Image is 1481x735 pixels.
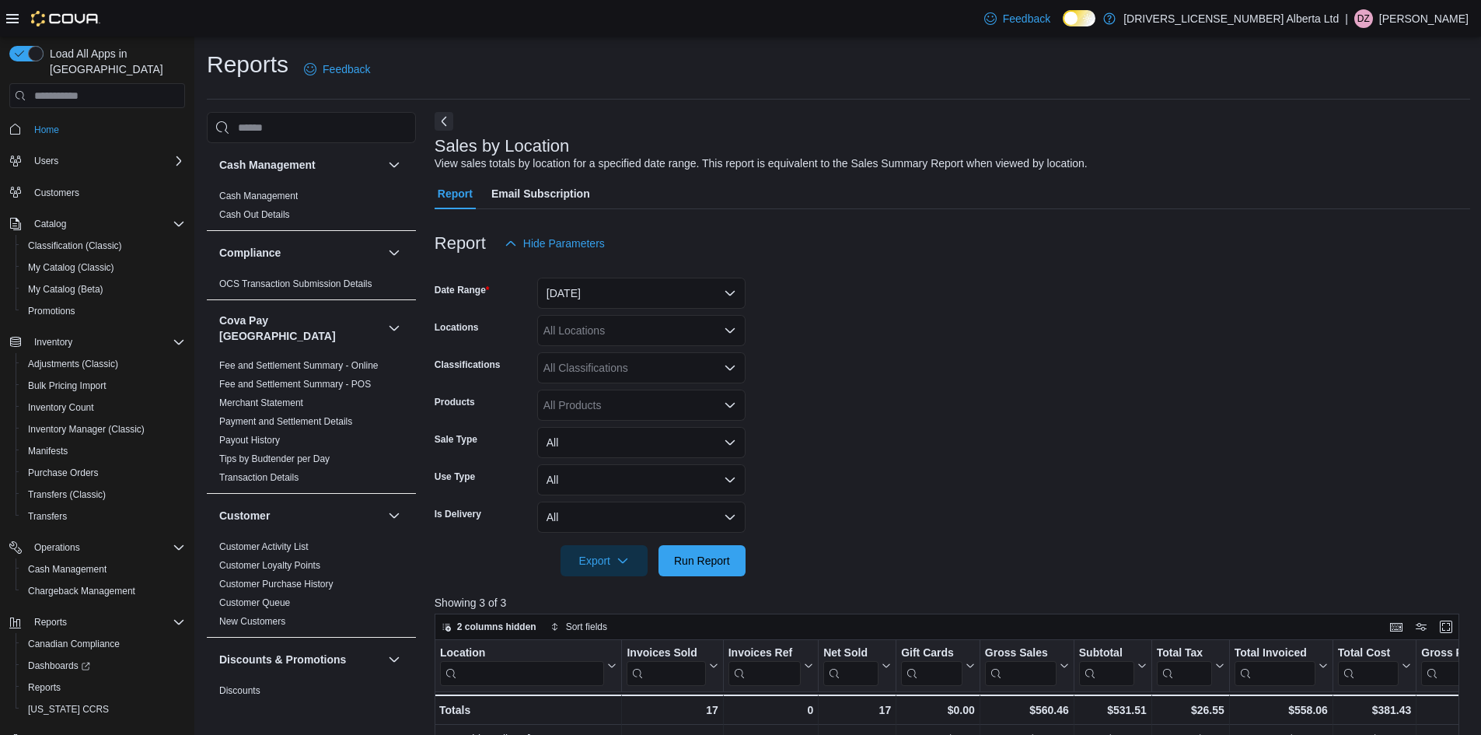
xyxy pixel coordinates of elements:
[28,681,61,694] span: Reports
[28,333,79,352] button: Inventory
[627,646,705,661] div: Invoices Sold
[728,701,812,719] div: 0
[724,399,736,411] button: Open list of options
[219,541,309,553] span: Customer Activity List
[219,209,290,220] a: Cash Out Details
[16,397,191,418] button: Inventory Count
[28,423,145,436] span: Inventory Manager (Classic)
[219,435,280,446] a: Payout History
[385,650,403,669] button: Discounts & Promotions
[435,359,501,371] label: Classifications
[22,656,96,675] a: Dashboards
[1079,646,1134,686] div: Subtotal
[1235,701,1328,719] div: $558.06
[22,485,185,504] span: Transfers (Classic)
[3,117,191,140] button: Home
[22,355,185,373] span: Adjustments (Classic)
[724,324,736,337] button: Open list of options
[1357,9,1370,28] span: DZ
[22,442,185,460] span: Manifests
[34,155,58,167] span: Users
[440,646,617,686] button: Location
[22,656,185,675] span: Dashboards
[219,208,290,221] span: Cash Out Details
[28,467,99,479] span: Purchase Orders
[219,615,285,628] span: New Customers
[22,258,185,277] span: My Catalog (Classic)
[28,184,86,202] a: Customers
[1387,618,1406,636] button: Keyboard shortcuts
[570,545,638,576] span: Export
[3,213,191,235] button: Catalog
[219,652,382,667] button: Discounts & Promotions
[28,152,185,170] span: Users
[219,379,371,390] a: Fee and Settlement Summary - POS
[823,646,878,686] div: Net Sold
[28,215,185,233] span: Catalog
[28,445,68,457] span: Manifests
[34,616,67,628] span: Reports
[22,700,115,719] a: [US_STATE] CCRS
[985,701,1069,719] div: $560.46
[22,485,112,504] a: Transfers (Classic)
[1338,646,1399,661] div: Total Cost
[435,595,1470,611] p: Showing 3 of 3
[298,54,376,85] a: Feedback
[1379,9,1469,28] p: [PERSON_NAME]
[219,652,346,667] h3: Discounts & Promotions
[16,698,191,720] button: [US_STATE] CCRS
[219,616,285,627] a: New Customers
[658,545,746,576] button: Run Report
[16,580,191,602] button: Chargeback Management
[435,508,481,520] label: Is Delivery
[28,333,185,352] span: Inventory
[16,235,191,257] button: Classification (Classic)
[16,655,191,677] a: Dashboards
[207,275,416,299] div: Compliance
[440,646,604,686] div: Location
[28,183,185,202] span: Customers
[1338,646,1399,686] div: Total Cost
[523,236,605,251] span: Hide Parameters
[28,613,185,632] span: Reports
[22,236,128,255] a: Classification (Classic)
[537,502,746,533] button: All
[435,396,475,408] label: Products
[219,597,290,608] a: Customer Queue
[219,453,330,464] a: Tips by Budtender per Day
[16,375,191,397] button: Bulk Pricing Import
[16,633,191,655] button: Canadian Compliance
[22,376,113,395] a: Bulk Pricing Import
[1437,618,1455,636] button: Enter fullscreen
[22,258,121,277] a: My Catalog (Classic)
[728,646,812,686] button: Invoices Ref
[985,646,1069,686] button: Gross Sales
[219,360,379,371] a: Fee and Settlement Summary - Online
[1079,646,1147,686] button: Subtotal
[22,635,126,653] a: Canadian Compliance
[566,621,607,633] span: Sort fields
[16,440,191,462] button: Manifests
[16,300,191,322] button: Promotions
[1157,646,1224,686] button: Total Tax
[22,635,185,653] span: Canadian Compliance
[28,660,90,672] span: Dashboards
[1345,9,1348,28] p: |
[22,464,185,482] span: Purchase Orders
[1338,646,1411,686] button: Total Cost
[537,464,746,495] button: All
[219,378,371,390] span: Fee and Settlement Summary - POS
[16,462,191,484] button: Purchase Orders
[219,313,382,344] button: Cova Pay [GEOGRAPHIC_DATA]
[3,331,191,353] button: Inventory
[3,181,191,204] button: Customers
[219,453,330,465] span: Tips by Budtender per Day
[22,560,185,579] span: Cash Management
[22,678,67,697] a: Reports
[435,234,486,253] h3: Report
[28,703,109,716] span: [US_STATE] CCRS
[219,578,334,590] span: Customer Purchase History
[219,597,290,609] span: Customer Queue
[728,646,800,661] div: Invoices Ref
